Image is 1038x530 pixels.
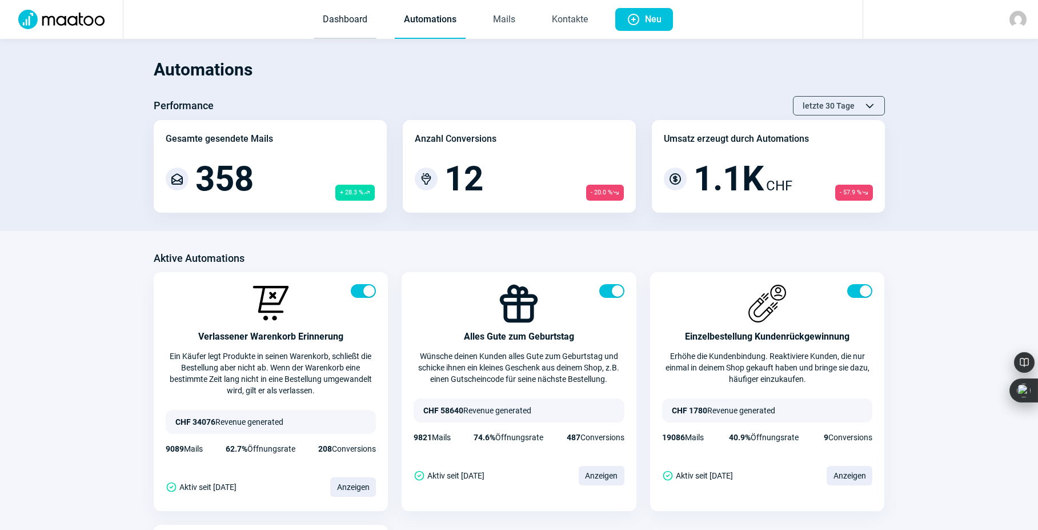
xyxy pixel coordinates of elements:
span: + 28.3 % [335,185,375,201]
div: Einzelbestellung Kundenrückgewinnung [662,330,873,344]
div: Erhöhe die Kundenbindung. Reaktiviere Kunden, die nur einmal in deinem Shop gekauft haben und bri... [662,350,873,385]
span: - 20.0 % [586,185,624,201]
div: Conversions [318,443,376,455]
h1: Automations [154,50,885,89]
div: Conversions [824,432,872,443]
span: Aktiv seit [DATE] [179,481,237,493]
span: Aktiv seit [DATE] [676,470,733,481]
div: Gesamte gesendete Mails [166,132,273,146]
span: Anzeigen [579,466,624,485]
div: Öffnungsrate [474,432,543,443]
span: 74.6% [474,433,495,442]
span: Anzeigen [330,477,376,497]
span: 40.9% [729,433,751,442]
div: Alles Gute zum Geburtstag [414,330,624,344]
span: CHF [766,176,792,196]
span: 12 [444,162,483,196]
div: Conversions [567,432,624,443]
div: Öffnungsrate [226,443,295,455]
span: 358 [195,162,254,196]
span: 19086 [662,433,685,442]
span: Neu [645,8,662,31]
div: Anzahl Conversions [415,132,496,146]
span: letzte 30 Tage [803,97,855,115]
div: Mails [166,443,203,455]
span: CHF 34076 [175,417,215,427]
span: 1.1K [694,162,764,196]
span: 9821 [414,433,432,442]
div: Öffnungsrate [729,432,799,443]
img: avatar [1009,11,1027,28]
a: Kontakte [543,1,597,39]
span: 208 [318,444,332,453]
span: Revenue generated [215,417,283,427]
a: Automations [395,1,466,39]
span: - 57.9 % [835,185,873,201]
span: CHF 1780 [672,406,707,415]
span: 487 [567,433,580,442]
div: Wünsche deinen Kunden alles Gute zum Geburtstag und schicke ihnen ein kleines Geschenk aus deinem... [414,350,624,385]
span: Anzeigen [827,466,872,485]
span: 9 [824,433,828,442]
span: 9089 [166,444,184,453]
h3: Performance [154,97,214,115]
div: Mails [662,432,704,443]
div: Umsatz erzeugt durch Automations [664,132,809,146]
span: Aktiv seit [DATE] [427,470,484,481]
a: Dashboard [314,1,376,39]
span: CHF 58640 [423,406,463,415]
span: Revenue generated [463,406,531,415]
div: Mails [414,432,451,443]
button: Neu [615,8,673,31]
img: Logo [11,10,111,29]
div: Verlassener Warenkorb Erinnerung [166,330,376,344]
span: 62.7% [226,444,247,453]
a: Mails [484,1,524,39]
h3: Aktive Automations [154,249,245,268]
span: Revenue generated [707,406,775,415]
div: Ein Käufer legt Produkte in seinen Warenkorb, schließt die Bestellung aber nicht ab. Wenn der War... [166,350,376,396]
